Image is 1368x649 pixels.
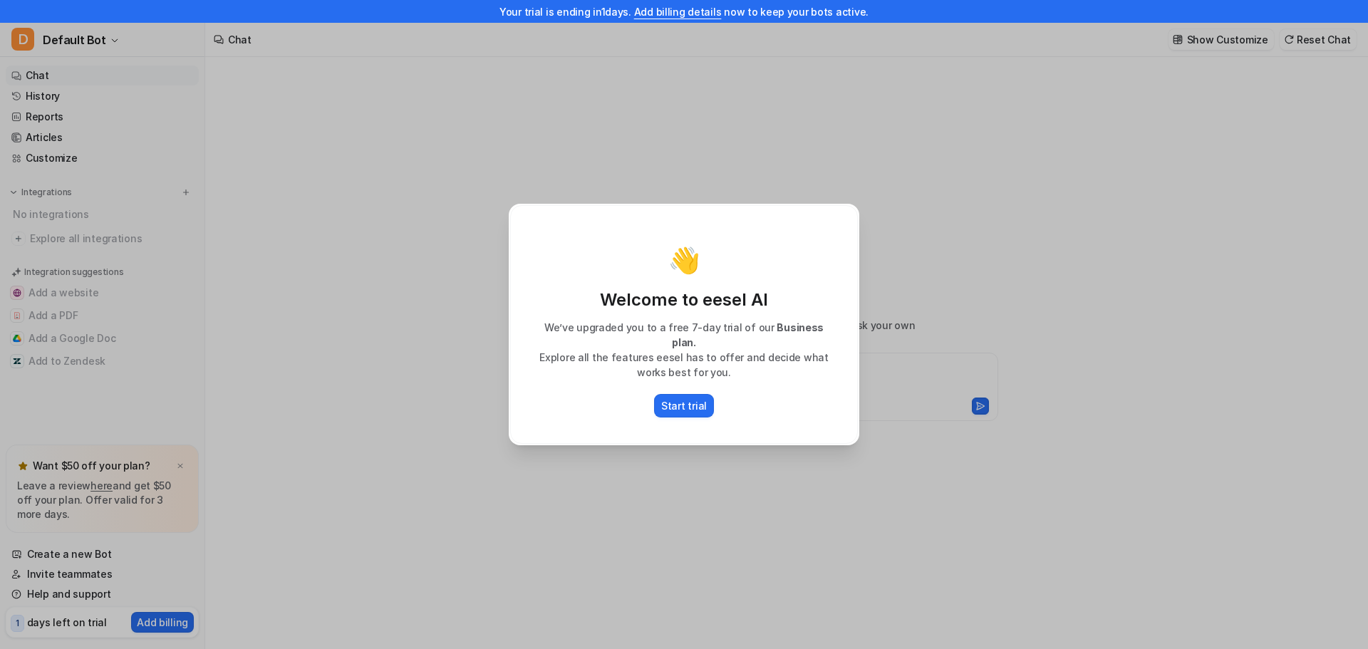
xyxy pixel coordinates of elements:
[525,320,843,350] p: We’ve upgraded you to a free 7-day trial of our
[661,398,707,413] p: Start trial
[525,289,843,311] p: Welcome to eesel AI
[668,246,700,274] p: 👋
[654,394,714,417] button: Start trial
[525,350,843,380] p: Explore all the features eesel has to offer and decide what works best for you.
